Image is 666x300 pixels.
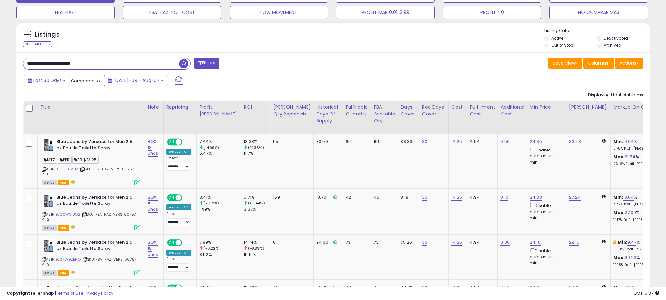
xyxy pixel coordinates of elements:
[623,194,634,201] a: 10.04
[248,145,264,150] small: (14.36%)
[24,75,70,86] button: Last 30 Days
[33,77,62,84] span: Last 30 Days
[530,202,561,221] div: Disable auto adjust min
[569,104,608,111] div: [PERSON_NAME]
[470,239,493,245] div: 4.94
[199,206,241,212] div: 1.99%
[42,139,55,152] img: 51-VgB81KTL._SL40_.jpg
[199,252,241,257] div: 8.52%
[548,58,582,69] button: Save View
[72,156,99,164] span: PR $ 13.25
[273,104,311,117] div: [PERSON_NAME] Qty Replenish
[40,104,142,111] div: Title
[42,270,57,276] span: All listings currently available for purchase on Amazon
[633,290,659,296] span: 2025-09-7 15:37 GMT
[166,212,192,226] div: Preset:
[530,194,542,201] a: 24.38
[42,225,57,231] span: All listings currently available for purchase on Amazon
[57,194,136,208] b: Blue Jeans by Versace for Men 2.5 oz Eau de Toilette Spray
[181,240,191,246] span: OFF
[374,194,393,200] div: 46
[248,246,264,251] small: (-8.83%)
[168,240,176,246] span: ON
[625,209,636,216] a: 27.09
[530,138,542,145] a: 24.85
[346,104,368,117] div: Fulfillable Quantity
[346,139,366,145] div: 65
[58,180,69,185] span: FBA
[203,145,219,150] small: (14.99%)
[42,194,55,207] img: 51-VgB81KTL._SL40_.jpg
[166,250,192,256] div: Amazon AI *
[623,138,634,145] a: 10.04
[551,43,575,48] label: Out of Stock
[422,138,427,145] a: 30
[470,104,495,117] div: Fulfillment Cost
[569,138,581,145] a: 33.48
[451,138,462,145] a: 14.25
[7,291,113,297] div: seller snap | |
[199,150,241,156] div: 6.47%
[166,149,192,155] div: Amazon AI *
[374,139,393,145] div: 109
[613,154,625,160] b: Max:
[422,194,427,201] a: 30
[199,139,241,145] div: 7.44%
[443,6,541,19] button: PROFIT < 0
[69,180,76,184] i: hazardous material
[613,209,625,216] b: Max:
[316,194,338,200] div: 18.70
[42,139,140,185] div: ASIN:
[166,104,194,111] div: Repricing
[166,204,192,210] div: Amazon AI *
[148,239,158,257] a: BOX: 18 unds
[58,270,69,276] span: FBA
[451,104,464,111] div: Cost
[194,58,219,69] button: Filters
[400,139,414,145] div: 33.33
[55,167,78,172] a: B00918JVFM
[422,104,446,117] div: Req Days Cover
[604,35,628,41] label: Deactivated
[42,167,136,176] span: | SKU: FBA-HAZ-VERS-60757-P1-1
[244,206,270,212] div: 3.37%
[374,239,393,245] div: 73
[530,247,561,266] div: Disable auto adjust min
[199,194,241,200] div: 3.41%
[273,139,308,145] div: 55
[273,239,308,245] div: 0
[55,257,81,262] a: B007W9ZEHQ
[113,77,160,84] span: [DATE]-09 - Aug-07
[451,239,462,246] a: 14.25
[181,139,191,145] span: OFF
[273,194,308,200] div: 169
[23,41,52,47] div: Clear All Filters
[42,257,138,267] span: | SKU: FBA-HAZ-VERS-60757-P1-3
[500,194,508,201] a: 0.10
[69,225,76,229] i: hazardous material
[422,239,427,246] a: 30
[244,252,270,257] div: 15.51%
[244,194,270,200] div: 5.71%
[56,290,84,296] a: Terms of Use
[583,58,614,69] button: Columns
[42,239,55,253] img: 51-VgB81KTL._SL40_.jpg
[57,239,136,253] b: Blue Jeans by Versace for Men 2.5 oz Eau de Toilette Spray
[270,101,314,134] th: Please note that this number is a calculation based on your required days of coverage and your ve...
[57,139,136,152] b: Blue Jeans by Versace for Men 2.5 oz Eau de Toilette Spray
[42,239,140,275] div: ASIN:
[613,194,623,200] b: Min:
[618,239,627,245] b: Min:
[69,270,76,274] i: hazardous material
[55,212,80,217] a: B000W9I8Q2
[58,156,72,164] span: PPR
[244,239,270,245] div: 14.14%
[42,156,57,164] span: MTZ
[166,156,192,171] div: Preset:
[203,246,220,251] small: (-6.22%)
[123,6,221,19] button: FBA-HAZ-NOT COST
[230,6,328,19] button: LOW MOVEMENT
[16,6,115,19] button: FBA-HAZ-
[316,139,338,145] div: 30.50
[400,104,416,117] div: Days Cover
